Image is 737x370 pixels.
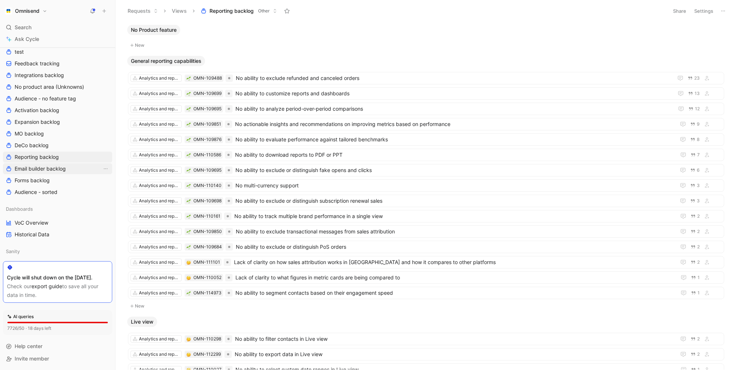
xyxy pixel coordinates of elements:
[186,275,191,280] div: 🤔
[127,25,180,35] button: No Product feature
[139,136,180,143] div: Analytics and reports
[139,228,180,235] div: Analytics and reports
[186,107,191,111] img: 🌱
[3,187,112,198] a: Audience - sorted
[3,105,112,116] a: Activation backlog
[7,273,108,282] div: Cycle will shut down on the [DATE].
[698,275,700,280] span: 1
[186,352,191,357] div: 🤔
[15,35,39,43] span: Ask Cycle
[186,245,191,249] img: 🌱
[186,276,191,280] img: 🤔
[3,229,112,240] a: Historical Data
[3,93,112,104] a: Audience - no feature tag
[128,133,724,146] a: Analytics and reports🌱OMN-109876No ability to evaluate performance against tailored benchmarks8
[234,212,673,221] span: No ability to track multiple brand performance in a single view
[235,273,673,282] span: Lack of clarity to what figures in metric cards are being compared to
[15,83,84,91] span: No product area (Unknowns)
[6,248,20,255] span: Sanity
[234,258,673,267] span: Lack of clarity on how sales attribution works in [GEOGRAPHIC_DATA] and how it compares to other ...
[128,256,724,268] a: Analytics and reports🤔OMN-111101Lack of clarity on how sales attribution works in [GEOGRAPHIC_DAT...
[197,5,280,16] button: Reporting backlogOther
[15,72,64,79] span: Integrations backlog
[670,6,689,16] button: Share
[186,199,191,203] img: 🌱
[3,341,112,352] div: Help center
[139,274,180,281] div: Analytics and reports
[695,107,700,111] span: 12
[15,130,44,137] span: MO backlog
[128,241,724,253] a: Analytics and reports🌱OMN-109684No ability to exclude or distinguish PoS orders2
[186,291,191,295] img: 🌱
[186,168,191,173] img: 🌱
[128,225,724,238] a: Analytics and reports🌱OMN-109850No ability to exclude transactional messages from sales attribution2
[697,229,700,234] span: 2
[186,137,191,142] div: 🌱
[186,92,191,96] img: 🌱
[193,105,222,112] div: OMN-109695
[139,75,180,82] div: Analytics and reports
[689,289,701,297] button: 1
[15,107,59,114] span: Activation backlog
[186,76,191,81] img: 🌱
[128,287,724,299] a: Analytics and reports🌱OMN-114973No ability to segment contacts based on their engagement speed1
[139,197,180,205] div: Analytics and reports
[193,289,222,297] div: OMN-114973
[15,95,76,102] span: Audience - no feature tag
[235,335,673,343] span: No ability to filter contacts in Live view
[15,177,50,184] span: Forms backlog
[15,142,49,149] span: DeCo backlog
[139,213,180,220] div: Analytics and reports
[193,351,221,358] div: OMN-112299
[3,203,112,214] div: Dashboards
[186,106,191,111] button: 🌱
[193,228,222,235] div: OMN-109850
[687,105,701,113] button: 12
[3,117,112,127] a: Expansion backlog
[3,34,112,45] a: Ask Cycle
[3,140,112,151] a: DeCo backlog
[124,56,728,311] div: General reporting capabilitiesNew
[7,282,108,300] div: Check our to save all your data in time.
[15,8,39,14] h1: Omnisend
[3,46,112,57] a: test
[131,26,177,34] span: No Product feature
[128,118,724,130] a: Analytics and reports🌱OMN-109851No actionable insights and recommendations on improving metrics b...
[236,243,673,251] span: No ability to exclude or distinguish PoS orders
[186,183,191,188] div: 🌱
[258,7,270,15] span: Other
[691,6,717,16] button: Settings
[193,243,222,251] div: OMN-109684
[131,318,154,325] span: Live view
[689,136,701,144] button: 8
[689,228,701,236] button: 2
[128,103,724,115] a: Analytics and reports🌱OMN-109695No ability to analyze period-over-period comparisons12
[3,175,112,186] a: Forms backlog
[127,56,205,66] button: General reporting capabilities
[695,91,700,96] span: 13
[6,205,33,213] span: Dashboards
[186,337,191,342] img: 🤔
[186,230,191,234] img: 🌱
[3,152,112,163] a: Reporting backlog
[689,166,701,174] button: 6
[139,182,180,189] div: Analytics and reports
[139,90,180,97] div: Analytics and reports
[3,353,112,364] div: Invite member
[139,243,180,251] div: Analytics and reports
[697,337,700,341] span: 2
[102,165,109,172] button: View actions
[186,168,191,173] div: 🌱
[131,57,201,65] span: General reporting capabilities
[15,231,49,238] span: Historical Data
[235,150,673,159] span: No ability to download reports to PDF or PPT
[235,120,673,129] span: No actionable insights and recommendations on improving metrics based on performance
[686,74,701,82] button: 23
[186,336,191,342] button: 🤔
[3,81,112,92] a: No product area (Unknowns)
